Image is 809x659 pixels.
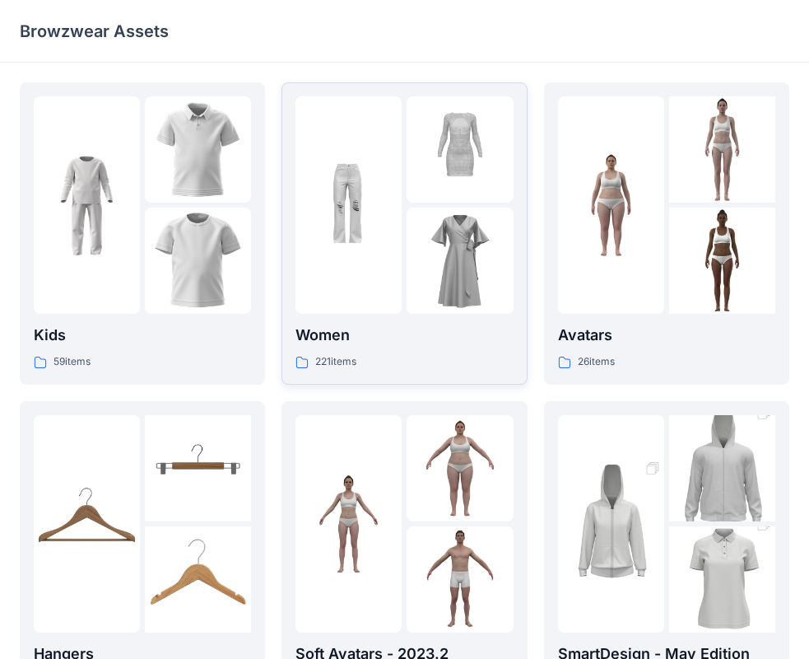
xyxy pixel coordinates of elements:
img: folder 3 [407,526,513,633]
img: folder 1 [295,470,402,577]
p: 59 items [53,353,91,371]
img: folder 2 [145,96,251,203]
p: 221 items [315,353,356,371]
p: Browzwear Assets [20,20,169,43]
img: folder 1 [34,152,140,259]
a: folder 1folder 2folder 3Women221items [281,82,527,385]
img: folder 3 [145,208,251,314]
a: folder 1folder 2folder 3Avatars26items [544,82,789,385]
img: folder 3 [145,526,251,633]
img: folder 2 [669,389,775,549]
img: folder 2 [407,96,513,203]
p: Women [295,324,513,347]
p: Kids [34,324,251,347]
img: folder 2 [145,415,251,521]
img: folder 3 [407,208,513,314]
img: folder 1 [558,444,664,604]
img: folder 2 [407,415,513,521]
img: folder 2 [669,96,775,203]
img: folder 1 [34,470,140,577]
a: folder 1folder 2folder 3Kids59items [20,82,265,385]
img: folder 1 [295,152,402,259]
p: Avatars [558,324,775,347]
img: folder 3 [669,208,775,314]
p: 26 items [578,353,615,371]
img: folder 1 [558,152,664,259]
